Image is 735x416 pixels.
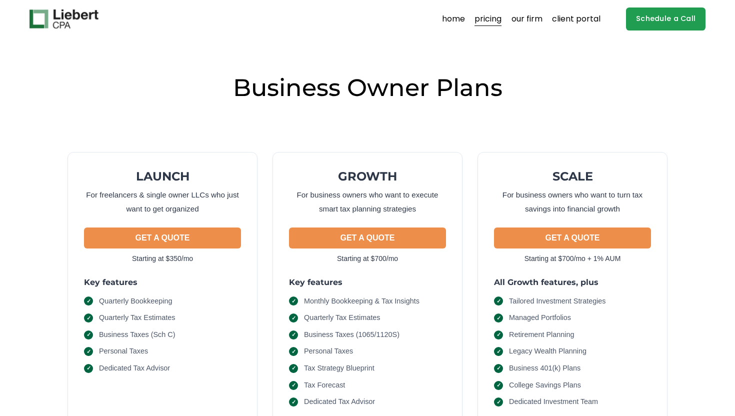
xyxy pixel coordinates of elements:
span: Personal Taxes [99,346,148,357]
h3: Key features [289,277,446,287]
button: GET A QUOTE [84,227,241,248]
button: GET A QUOTE [494,227,651,248]
p: Starting at $350/mo [84,252,241,265]
span: Legacy Wealth Planning [509,346,586,357]
span: Dedicated Tax Advisor [99,363,170,374]
span: Dedicated Tax Advisor [304,396,375,407]
span: Business Taxes (Sch C) [99,329,175,340]
span: Business Taxes (1065/1120S) [304,329,399,340]
button: GET A QUOTE [289,227,446,248]
span: Tax Forecast [304,380,345,391]
span: Retirement Planning [509,329,574,340]
p: For business owners who want to turn tax savings into financial growth [494,188,651,215]
span: Monthly Bookkeeping & Tax Insights [304,296,419,307]
p: For business owners who want to execute smart tax planning strategies [289,188,446,215]
a: Schedule a Call [626,7,705,31]
span: Tailored Investment Strategies [509,296,606,307]
span: Tax Strategy Blueprint [304,363,374,374]
h3: All Growth features, plus [494,277,651,287]
a: our firm [511,11,542,27]
h3: Key features [84,277,241,287]
span: Business 401(k) Plans [509,363,580,374]
h2: GROWTH [289,168,446,184]
span: Quarterly Bookkeeping [99,296,172,307]
h2: Business Owner Plans [29,72,705,103]
span: Quarterly Tax Estimates [99,312,175,323]
span: Quarterly Tax Estimates [304,312,380,323]
img: Liebert CPA [29,9,98,28]
span: College Savings Plans [509,380,581,391]
h2: SCALE [494,168,651,184]
a: home [442,11,465,27]
p: For freelancers & single owner LLCs who just want to get organized [84,188,241,215]
a: pricing [474,11,501,27]
span: Dedicated Investment Team [509,396,598,407]
p: Starting at $700/mo + 1% AUM [494,252,651,265]
h2: LAUNCH [84,168,241,184]
span: Personal Taxes [304,346,353,357]
span: Managed Portfolios [509,312,571,323]
p: Starting at $700/mo [289,252,446,265]
a: client portal [552,11,600,27]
